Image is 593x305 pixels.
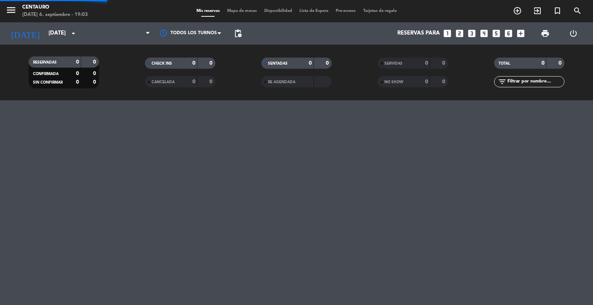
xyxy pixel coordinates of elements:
[209,61,214,66] strong: 0
[268,80,295,84] span: RE AGENDADA
[209,79,214,84] strong: 0
[360,9,401,13] span: Tarjetas de regalo
[425,61,428,66] strong: 0
[553,6,562,15] i: turned_in_not
[541,29,550,38] span: print
[261,9,296,13] span: Disponibilidad
[296,9,332,13] span: Lista de Espera
[397,30,440,37] span: Reservas para
[443,29,452,38] i: looks_one
[498,62,510,65] span: TOTAL
[455,29,464,38] i: looks_two
[541,61,544,66] strong: 0
[76,80,79,85] strong: 0
[309,61,312,66] strong: 0
[332,9,360,13] span: Pre-acceso
[516,29,526,38] i: add_box
[33,81,63,84] span: SIN CONFIRMAR
[152,80,175,84] span: CANCELADA
[76,59,79,65] strong: 0
[152,62,172,65] span: CHECK INS
[223,9,261,13] span: Mapa de mesas
[6,4,17,18] button: menu
[93,59,97,65] strong: 0
[33,61,57,64] span: RESERVADAS
[533,6,542,15] i: exit_to_app
[326,61,330,66] strong: 0
[513,6,522,15] i: add_circle_outline
[467,29,477,38] i: looks_3
[192,79,195,84] strong: 0
[425,79,428,84] strong: 0
[93,80,97,85] strong: 0
[69,29,78,38] i: arrow_drop_down
[491,29,501,38] i: looks_5
[573,6,582,15] i: search
[479,29,489,38] i: looks_4
[504,29,513,38] i: looks_6
[507,78,564,86] input: Filtrar por nombre...
[22,11,88,19] div: [DATE] 6. septiembre - 19:03
[442,61,447,66] strong: 0
[268,62,288,65] span: SENTADAS
[192,61,195,66] strong: 0
[559,22,587,45] div: LOG OUT
[6,25,45,42] i: [DATE]
[193,9,223,13] span: Mis reservas
[498,77,507,86] i: filter_list
[33,72,59,76] span: CONFIRMADA
[384,62,402,65] span: SERVIDAS
[442,79,447,84] strong: 0
[93,71,97,76] strong: 0
[384,80,403,84] span: NO SHOW
[22,4,88,11] div: Centauro
[233,29,242,38] span: pending_actions
[569,29,578,38] i: power_settings_new
[559,61,563,66] strong: 0
[6,4,17,16] i: menu
[76,71,79,76] strong: 0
